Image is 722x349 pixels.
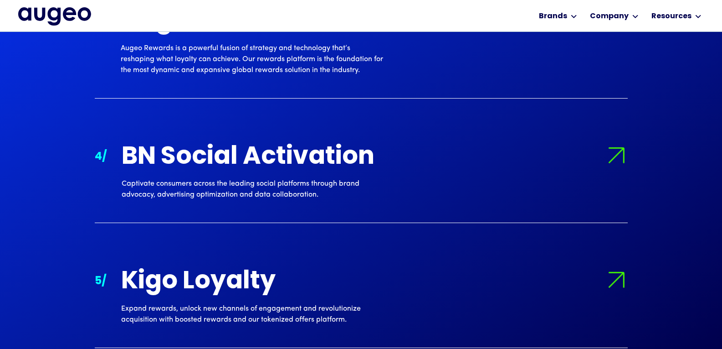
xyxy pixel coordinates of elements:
[121,43,383,76] div: Augeo Rewards is a powerful fusion of strategy and technology that’s reshaping what loyalty can a...
[95,121,628,223] a: 4/Arrow symbol in bright green pointing right to indicate an active link.BN Social ActivationCapt...
[122,178,384,200] div: Captivate consumers across the leading social platforms through brand advocacy, advertising optim...
[102,273,107,290] div: /
[600,264,632,297] img: Arrow symbol in bright green pointing right to indicate an active link.
[121,269,384,296] div: Kigo Loyalty
[122,144,384,171] div: BN Social Activation
[600,139,632,172] img: Arrow symbol in bright green pointing right to indicate an active link.
[651,11,691,22] div: Resources
[95,149,102,165] div: 4
[590,11,629,22] div: Company
[95,273,102,290] div: 5
[95,246,628,348] a: 5/Arrow symbol in bright green pointing right to indicate an active link.Kigo LoyaltyExpand rewar...
[121,303,384,325] div: Expand rewards, unlock new channels of engagement and revolutionize acquisition with boosted rewa...
[102,149,107,165] div: /
[539,11,567,22] div: Brands
[18,7,91,26] a: home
